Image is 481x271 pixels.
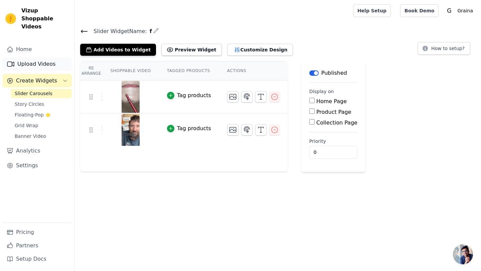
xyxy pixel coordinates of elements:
[153,27,159,36] div: Edit Name
[3,239,72,252] a: Partners
[353,4,391,17] a: Help Setup
[316,109,351,115] label: Product Page
[11,131,72,141] a: Banner Video
[15,90,52,97] span: Slider Carousels
[321,69,347,77] p: Published
[418,42,470,55] button: How to setup?
[400,4,439,17] a: Book Demo
[80,61,102,80] th: Re Arrange
[316,119,357,126] label: Collection Page
[177,124,211,132] div: Tag products
[15,101,44,107] span: Story Circles
[316,98,347,104] label: Home Page
[444,5,476,17] button: G Graina
[15,133,46,140] span: Banner Video
[453,244,473,264] div: Open chat
[3,252,72,266] a: Setup Docs
[227,44,293,56] button: Customize Design
[121,114,140,146] img: tn-19d04d3e189a428f831a30483e921458.png
[80,44,156,56] button: Add Videos to Widget
[161,44,221,56] button: Preview Widget
[15,122,38,129] span: Grid Wrap
[177,91,211,99] div: Tag products
[3,43,72,56] a: Home
[418,47,470,53] a: How to setup?
[227,124,238,135] button: Change Thumbnail
[102,61,159,80] th: Shoppable Video
[227,91,238,102] button: Change Thumbnail
[21,7,69,31] span: Vizup Shoppable Videos
[11,121,72,130] a: Grid Wrap
[159,61,219,80] th: Tagged Products
[88,27,147,35] span: Slider Widget Name:
[147,27,152,35] span: f
[16,77,57,85] span: Create Widgets
[5,13,16,24] img: Vizup
[219,61,288,80] th: Actions
[11,99,72,109] a: Story Circles
[15,111,51,118] span: Floating-Pop ⭐
[455,5,476,17] p: Graina
[3,57,72,71] a: Upload Videos
[121,81,140,113] img: tn-c9caec71e6284b75b75e6e4833fc6694.png
[3,144,72,158] a: Analytics
[11,110,72,119] a: Floating-Pop ⭐
[309,88,334,95] legend: Display on
[167,91,211,99] button: Tag products
[309,138,357,145] label: Priority
[3,226,72,239] a: Pricing
[3,74,72,87] button: Create Widgets
[11,89,72,98] a: Slider Carousels
[167,124,211,132] button: Tag products
[3,159,72,172] a: Settings
[447,7,452,14] text: G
